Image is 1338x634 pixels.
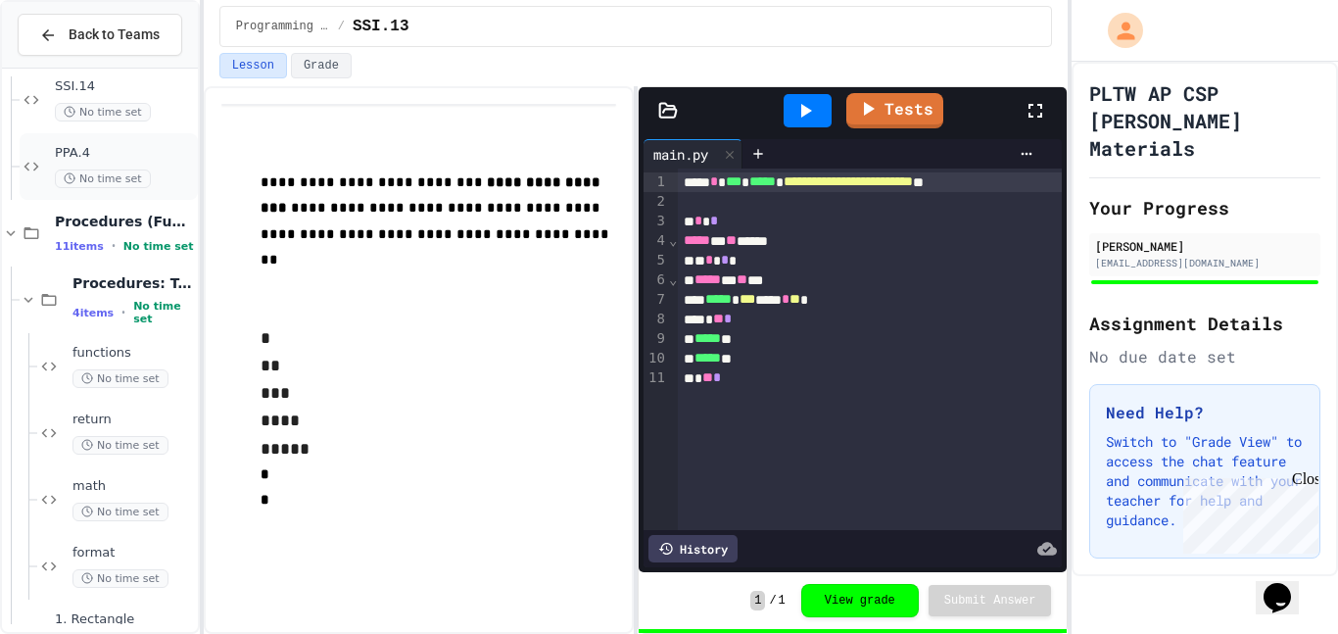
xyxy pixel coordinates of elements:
[55,213,194,230] span: Procedures (Functions)
[644,329,668,349] div: 9
[72,436,168,455] span: No time set
[112,238,116,254] span: •
[1095,237,1314,255] div: [PERSON_NAME]
[55,170,151,188] span: No time set
[72,274,194,292] span: Procedures: To Reviews
[1106,401,1304,424] h3: Need Help?
[353,15,409,38] span: SSI.13
[72,412,194,428] span: return
[944,593,1036,609] span: Submit Answer
[72,503,168,521] span: No time set
[644,172,668,192] div: 1
[1095,256,1314,270] div: [EMAIL_ADDRESS][DOMAIN_NAME]
[55,103,151,122] span: No time set
[72,307,114,319] span: 4 items
[291,53,352,78] button: Grade
[18,14,182,56] button: Back to Teams
[668,271,678,287] span: Fold line
[644,144,718,165] div: main.py
[648,535,738,562] div: History
[219,53,287,78] button: Lesson
[750,591,765,610] span: 1
[1087,8,1148,53] div: My Account
[55,240,104,253] span: 11 items
[1089,79,1320,162] h1: PLTW AP CSP [PERSON_NAME] Materials
[121,305,125,320] span: •
[644,139,742,169] div: main.py
[72,369,168,388] span: No time set
[72,345,194,362] span: functions
[644,310,668,329] div: 8
[236,19,330,34] span: Programming Practice
[644,192,668,212] div: 2
[644,290,668,310] div: 7
[1089,194,1320,221] h2: Your Progress
[644,368,668,388] div: 11
[644,270,668,290] div: 6
[644,349,668,368] div: 10
[133,300,194,325] span: No time set
[1256,556,1318,614] iframe: chat widget
[338,19,345,34] span: /
[644,212,668,231] div: 3
[801,584,919,617] button: View grade
[55,611,194,628] span: 1. Rectangle
[1175,470,1318,554] iframe: chat widget
[644,251,668,270] div: 5
[668,232,678,248] span: Fold line
[72,545,194,561] span: format
[1089,345,1320,368] div: No due date set
[846,93,943,128] a: Tests
[1089,310,1320,337] h2: Assignment Details
[55,145,194,162] span: PPA.4
[123,240,194,253] span: No time set
[72,569,168,588] span: No time set
[55,78,194,95] span: SSI.14
[8,8,135,124] div: Chat with us now!Close
[69,24,160,45] span: Back to Teams
[72,478,194,495] span: math
[1106,432,1304,530] p: Switch to "Grade View" to access the chat feature and communicate with your teacher for help and ...
[929,585,1052,616] button: Submit Answer
[769,593,776,609] span: /
[644,231,668,251] div: 4
[779,593,786,609] span: 1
